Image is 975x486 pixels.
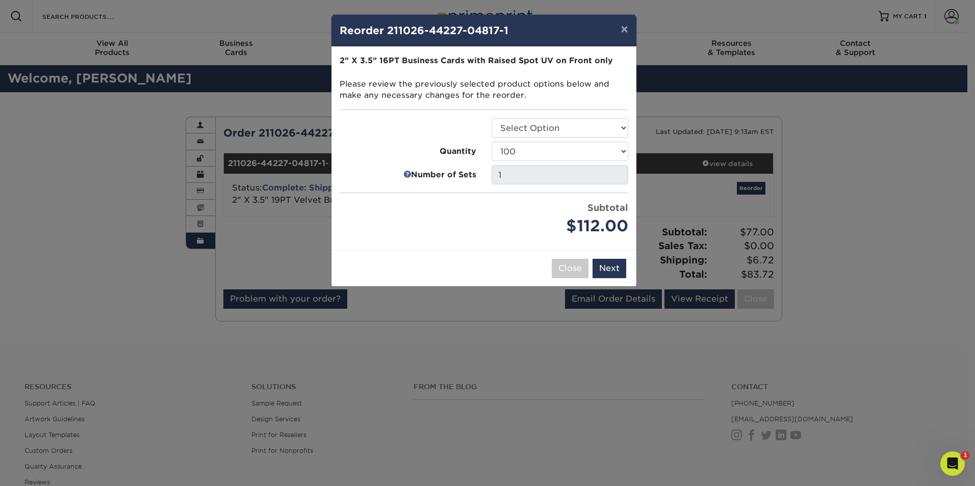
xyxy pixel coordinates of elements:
[587,202,628,213] strong: Subtotal
[340,23,628,38] h4: Reorder 211026-44227-04817-1
[552,259,588,278] button: Close
[492,214,628,238] div: $112.00
[340,56,613,65] strong: 2" X 3.5" 16PT Business Cards with Raised Spot UV on Front only
[340,55,628,101] p: Please review the previously selected product options below and make any necessary changes for th...
[411,169,476,181] strong: Number of Sets
[940,451,965,476] iframe: Intercom live chat
[440,146,476,157] strong: Quantity
[612,15,636,43] button: ×
[593,259,626,278] button: Next
[961,451,969,460] span: 1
